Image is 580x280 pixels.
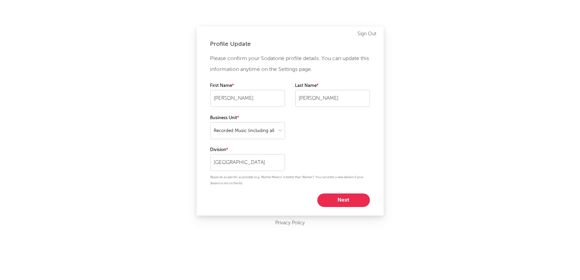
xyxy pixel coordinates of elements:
a: Sign Out [358,30,377,38]
button: Next [317,193,370,207]
div: Profile Update [210,40,370,48]
input: Your last name [295,90,370,107]
label: Division [210,146,285,154]
input: Your first name [210,90,285,107]
input: Your division [210,154,285,171]
a: Privacy Policy [275,219,305,227]
p: Please be as specific as possible (e.g. 'Warner Mexico' is better than 'Warner'). You can enter a... [210,174,370,187]
label: First Name [210,82,285,90]
label: Last Name [295,82,370,90]
p: Please confirm your Sodatone profile details. You can update this information anytime on the Sett... [210,53,370,75]
label: Business Unit [210,114,285,122]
